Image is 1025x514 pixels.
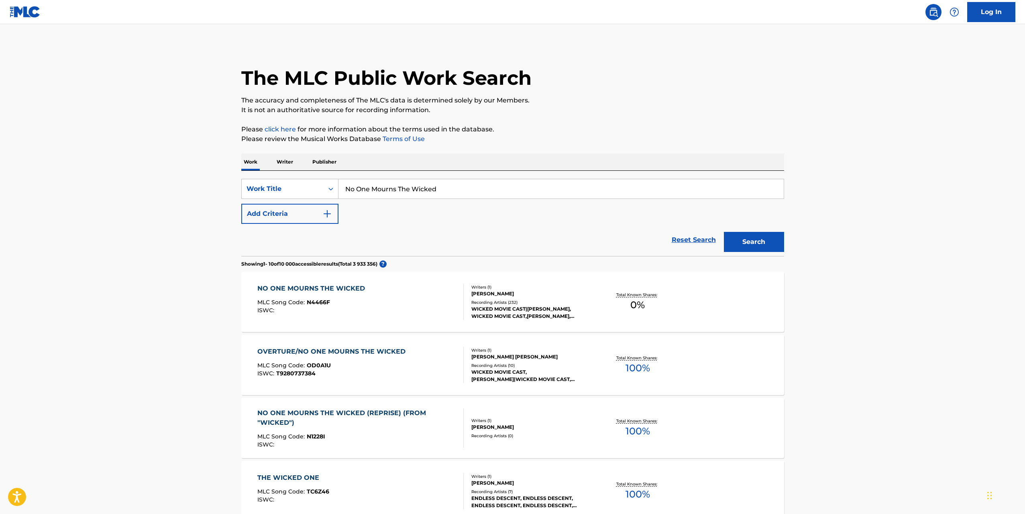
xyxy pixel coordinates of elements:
div: Recording Artists ( 0 ) [471,433,593,439]
div: WICKED MOVIE CAST|[PERSON_NAME], WICKED MOVIE CAST,[PERSON_NAME],[PERSON_NAME],[PERSON_NAME],[PER... [471,305,593,320]
p: Writer [274,154,295,170]
span: N1228I [307,433,325,440]
img: help [950,7,959,17]
span: N4466F [307,299,330,306]
p: Please for more information about the terms used in the database. [241,125,784,134]
div: Writers ( 1 ) [471,347,593,353]
a: Public Search [925,4,941,20]
a: NO ONE MOURNS THE WICKED (REPRISE) (FROM "WICKED")MLC Song Code:N1228IISWC:Writers (1)[PERSON_NAM... [241,398,784,458]
p: Showing 1 - 10 of 10 000 accessible results (Total 3 933 356 ) [241,260,377,268]
a: click here [265,125,296,133]
iframe: Chat Widget [985,475,1025,514]
div: Help [946,4,962,20]
a: Log In [967,2,1015,22]
p: The accuracy and completeness of The MLC's data is determined solely by our Members. [241,96,784,105]
a: Reset Search [668,231,720,249]
div: Writers ( 1 ) [471,418,593,424]
span: 0 % [630,298,645,312]
div: Recording Artists ( 10 ) [471,362,593,369]
a: NO ONE MOURNS THE WICKEDMLC Song Code:N4466FISWC:Writers (1)[PERSON_NAME]Recording Artists (232)W... [241,272,784,332]
span: MLC Song Code : [257,488,307,495]
div: Writers ( 1 ) [471,473,593,479]
span: 100 % [626,487,650,502]
p: It is not an authoritative source for recording information. [241,105,784,115]
span: TC6Z46 [307,488,329,495]
p: Please review the Musical Works Database [241,134,784,144]
span: ISWC : [257,307,276,314]
div: Work Title [247,184,319,194]
p: Total Known Shares: [616,355,659,361]
div: Writers ( 1 ) [471,284,593,290]
div: Перетащить [987,483,992,508]
a: OVERTURE/NO ONE MOURNS THE WICKEDMLC Song Code:OD0A1UISWC:T9280737384Writers (1)[PERSON_NAME] [PE... [241,335,784,395]
span: ISWC : [257,496,276,503]
div: NO ONE MOURNS THE WICKED (REPRISE) (FROM "WICKED") [257,408,457,428]
a: Terms of Use [381,135,425,143]
img: search [929,7,938,17]
p: Publisher [310,154,339,170]
span: MLC Song Code : [257,299,307,306]
h1: The MLC Public Work Search [241,66,532,90]
form: Search Form [241,179,784,256]
span: ? [379,260,387,268]
span: 100 % [626,361,650,375]
div: Recording Artists ( 7 ) [471,489,593,495]
img: MLC Logo [10,6,41,18]
div: Виджет чата [985,475,1025,514]
span: MLC Song Code : [257,362,307,369]
span: 100 % [626,424,650,438]
button: Search [724,232,784,252]
div: THE WICKED ONE [257,473,329,483]
div: ENDLESS DESCENT, ENDLESS DESCENT, ENDLESS DESCENT, ENDLESS DESCENT, ENDLESS DESCENT [471,495,593,509]
span: ISWC : [257,370,276,377]
p: Total Known Shares: [616,292,659,298]
span: MLC Song Code : [257,433,307,440]
div: [PERSON_NAME] [471,424,593,431]
p: Total Known Shares: [616,418,659,424]
span: T9280737384 [276,370,316,377]
button: Add Criteria [241,204,338,224]
p: Work [241,154,260,170]
div: [PERSON_NAME] [471,290,593,297]
div: [PERSON_NAME] [471,479,593,487]
img: 9d2ae6d4665cec9f34b9.svg [322,209,332,219]
div: WICKED MOVIE CAST, [PERSON_NAME]|WICKED MOVIE CAST, WICKED MOVIE CAST, WICKED MOVIE CAST, [PERSON... [471,369,593,383]
span: OD0A1U [307,362,331,369]
div: OVERTURE/NO ONE MOURNS THE WICKED [257,347,410,356]
p: Total Known Shares: [616,481,659,487]
div: [PERSON_NAME] [PERSON_NAME] [471,353,593,360]
div: NO ONE MOURNS THE WICKED [257,284,369,293]
div: Recording Artists ( 232 ) [471,299,593,305]
span: ISWC : [257,441,276,448]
